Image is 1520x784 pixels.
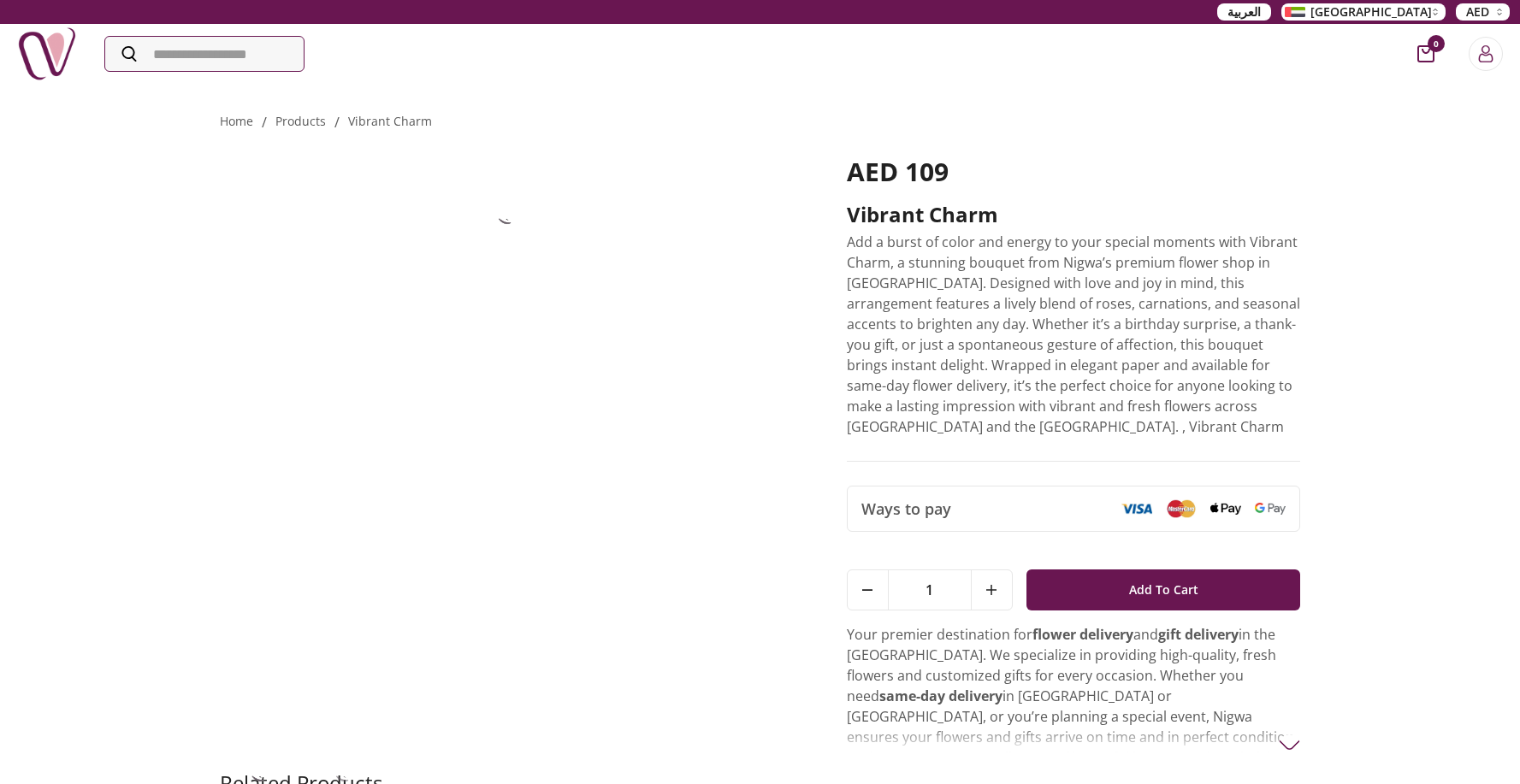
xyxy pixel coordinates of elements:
[262,112,267,133] li: /
[1227,3,1261,21] span: العربية
[861,497,951,521] span: Ways to pay
[1158,625,1239,644] strong: gift delivery
[1032,625,1133,644] strong: flower delivery
[1417,45,1434,62] button: cart-button
[1456,3,1510,21] button: AED
[466,156,552,242] img: Vibrant Charm
[348,113,432,129] a: vibrant charm
[847,201,1301,228] h2: Vibrant Charm
[1281,3,1446,21] button: [GEOGRAPHIC_DATA]
[847,154,949,189] span: AED 109
[1166,499,1197,517] img: Mastercard
[847,232,1301,437] p: Add a burst of color and energy to your special moments with Vibrant Charm, a stunning bouquet fr...
[17,24,77,84] img: Nigwa-uae-gifts
[105,37,304,71] input: Search
[879,687,1002,705] strong: same-day delivery
[1466,3,1489,21] span: AED
[275,113,326,129] a: products
[1026,569,1301,610] button: Add To Cart
[1255,503,1286,515] img: Google Pay
[1279,734,1300,756] img: arrow
[1121,503,1152,515] img: Visa
[220,113,253,129] a: Home
[1469,37,1503,71] button: Login
[889,570,971,610] span: 1
[1210,503,1241,516] img: Apple Pay
[1285,7,1305,17] img: Arabic_dztd3n.png
[334,112,340,133] li: /
[1310,3,1432,21] span: [GEOGRAPHIC_DATA]
[1129,575,1198,605] span: Add To Cart
[1428,35,1445,52] span: 0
